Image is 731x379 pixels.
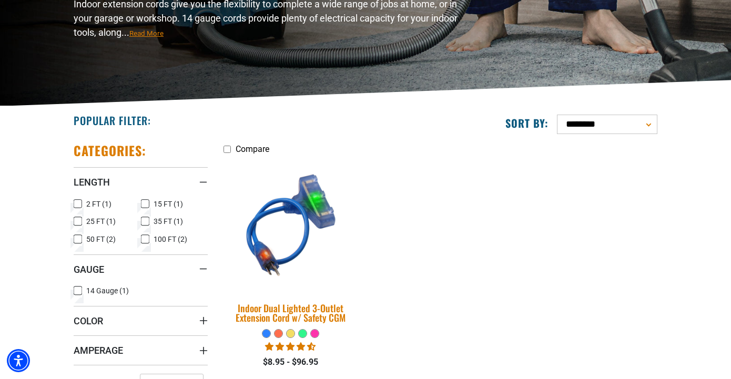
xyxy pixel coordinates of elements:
[74,315,103,327] span: Color
[74,306,208,335] summary: Color
[74,254,208,284] summary: Gauge
[154,218,183,225] span: 35 FT (1)
[224,159,358,329] a: blue Indoor Dual Lighted 3-Outlet Extension Cord w/ Safety CGM
[74,176,110,188] span: Length
[74,167,208,197] summary: Length
[86,200,111,208] span: 2 FT (1)
[505,116,549,130] label: Sort by:
[74,335,208,365] summary: Amperage
[265,342,316,352] span: 4.33 stars
[74,344,123,356] span: Amperage
[74,114,151,127] h2: Popular Filter:
[236,144,269,154] span: Compare
[154,235,187,243] span: 100 FT (2)
[86,218,116,225] span: 25 FT (1)
[7,349,30,372] div: Accessibility Menu
[86,287,129,294] span: 14 Gauge (1)
[74,142,146,159] h2: Categories:
[224,303,358,322] div: Indoor Dual Lighted 3-Outlet Extension Cord w/ Safety CGM
[129,29,164,37] span: Read More
[154,200,183,208] span: 15 FT (1)
[86,235,116,243] span: 50 FT (2)
[74,263,104,275] span: Gauge
[224,356,358,368] div: $8.95 - $96.95
[217,158,364,292] img: blue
